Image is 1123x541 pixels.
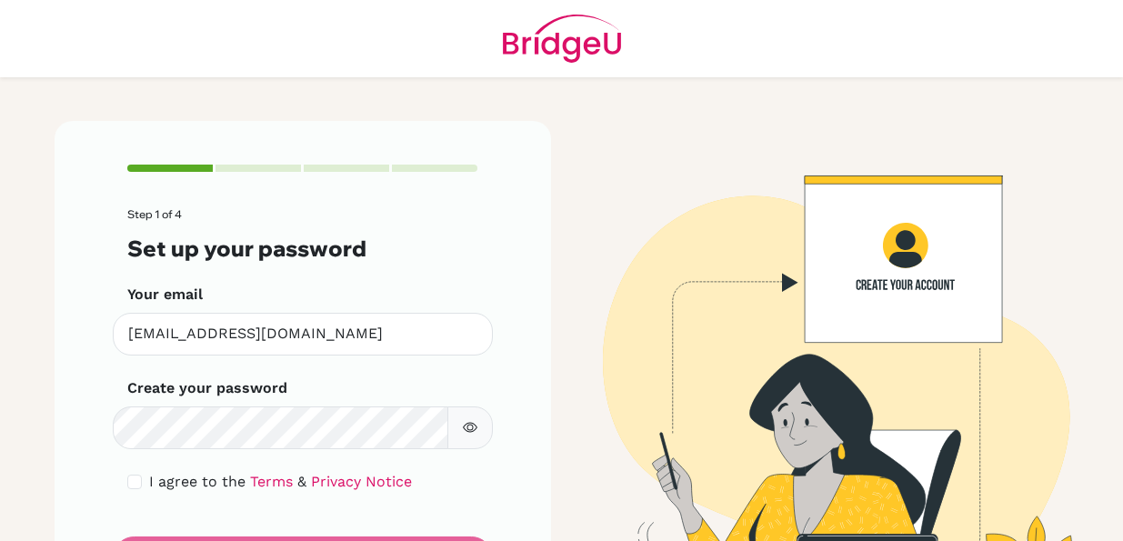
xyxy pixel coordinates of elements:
[127,284,203,306] label: Your email
[127,207,182,221] span: Step 1 of 4
[127,235,478,262] h3: Set up your password
[113,313,493,356] input: Insert your email*
[311,473,412,490] a: Privacy Notice
[297,473,306,490] span: &
[127,377,287,399] label: Create your password
[981,486,1105,532] iframe: Mở widget để bạn tìm kiếm thêm thông tin
[250,473,293,490] a: Terms
[149,473,246,490] span: I agree to the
